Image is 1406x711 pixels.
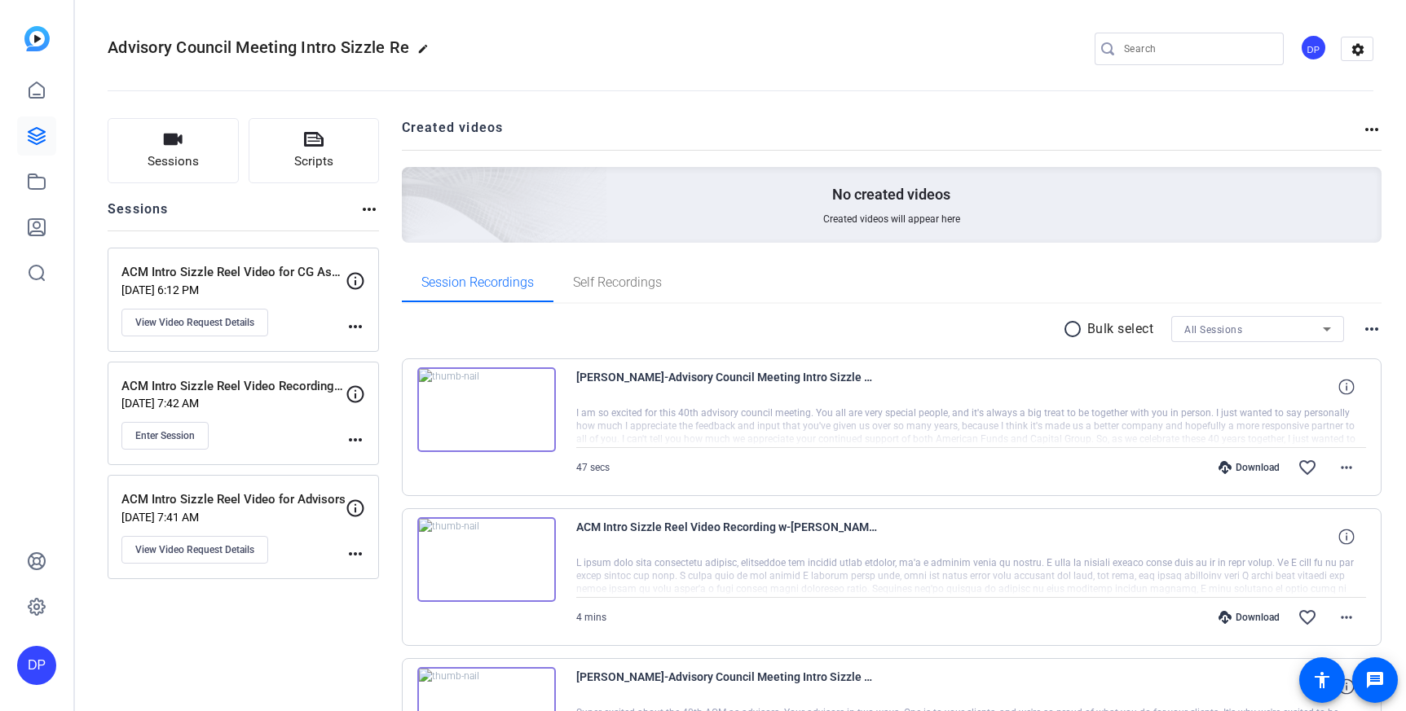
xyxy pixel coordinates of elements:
img: Creted videos background [219,6,608,359]
button: Enter Session [121,422,209,450]
mat-icon: more_horiz [1362,319,1382,339]
img: thumb-nail [417,367,556,452]
h2: Created videos [402,118,1363,150]
mat-icon: message [1365,670,1385,690]
div: Download [1210,461,1288,474]
span: Session Recordings [421,276,534,289]
mat-icon: more_horiz [346,544,365,564]
span: Sessions [148,152,199,171]
p: Bulk select [1087,319,1154,339]
p: [DATE] 6:12 PM [121,283,346,296]
div: Download [1210,611,1288,624]
span: View Video Request Details [135,316,254,329]
p: ACM Intro Sizzle Reel Video for Advisors [121,490,346,509]
mat-icon: favorite_border [1298,458,1317,477]
div: DP [1300,34,1327,61]
div: DP [17,646,56,685]
mat-icon: favorite_border [1298,608,1317,627]
span: [PERSON_NAME]-Advisory Council Meeting Intro Sizzle Re-ACM Intro Sizzle Reel Video for CG Associa... [576,367,878,406]
span: Enter Session [135,429,195,442]
p: [DATE] 7:42 AM [121,397,346,410]
p: ACM Intro Sizzle Reel Video Recording w/[PERSON_NAME] [121,377,346,396]
span: Self Recordings [573,276,662,289]
h2: Sessions [108,200,169,230]
p: [DATE] 7:41 AM [121,511,346,524]
span: ACM Intro Sizzle Reel Video Recording w-[PERSON_NAME]-Take 1-2025-09-17-09-10-12-002-0 [576,517,878,556]
span: 47 secs [576,462,610,473]
mat-icon: radio_button_unchecked [1063,319,1087,339]
input: Search [1124,39,1271,59]
p: ACM Intro Sizzle Reel Video for CG Associates [121,263,346,282]
span: All Sessions [1184,324,1242,336]
button: Scripts [249,118,380,183]
span: 4 mins [576,612,606,623]
mat-icon: more_horiz [359,200,379,219]
button: View Video Request Details [121,536,268,564]
img: blue-gradient.svg [24,26,50,51]
mat-icon: more_horiz [1362,120,1382,139]
mat-icon: accessibility [1312,670,1332,690]
mat-icon: more_horiz [1337,458,1356,477]
ngx-avatar: Darryl Pugh [1300,34,1329,63]
p: No created videos [832,185,950,204]
span: Advisory Council Meeting Intro Sizzle Re [108,37,409,57]
mat-icon: more_horiz [346,430,365,450]
span: Scripts [294,152,333,171]
mat-icon: edit [417,43,437,63]
mat-icon: more_horiz [346,317,365,336]
span: Created videos will appear here [823,213,960,226]
mat-icon: more_horiz [1337,608,1356,627]
img: thumb-nail [417,517,556,602]
span: View Video Request Details [135,543,254,556]
button: Sessions [108,118,239,183]
mat-icon: settings [1342,37,1374,62]
span: [PERSON_NAME]-Advisory Council Meeting Intro Sizzle Re-ACM Intro Sizzle Reel Video for CG Associa... [576,667,878,706]
button: View Video Request Details [121,309,268,336]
